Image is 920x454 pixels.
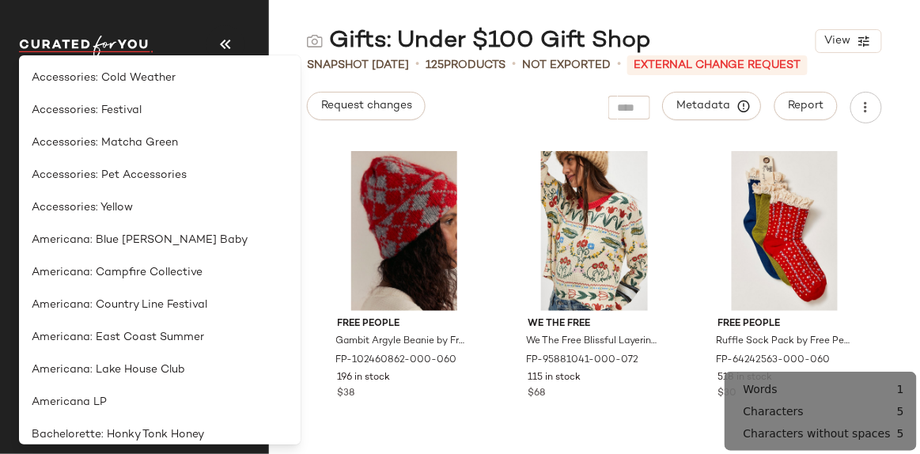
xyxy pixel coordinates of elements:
[32,232,248,248] span: Americana: Blue [PERSON_NAME] Baby
[32,70,176,86] span: Accessories: Cold Weather
[717,354,831,368] span: FP-64242563-000-060
[824,35,851,47] span: View
[663,92,762,120] button: Metadata
[307,25,651,57] div: Gifts: Under $100 Gift Shop
[676,99,748,113] span: Metadata
[32,426,204,443] span: Bachelorette: Honky Tonk Honey
[32,297,207,313] span: Americana: Country Line Festival
[32,361,185,378] span: Americana: Lake House Club
[774,92,838,120] button: Report
[706,151,865,311] img: 64242563_060_f
[617,55,621,74] span: •
[325,151,484,311] img: 102460862_060_d
[32,394,107,410] span: Americana LP
[336,354,457,368] span: FP-102460862-000-060
[338,371,391,385] span: 196 in stock
[522,57,611,74] span: Not Exported
[307,92,426,120] button: Request changes
[307,33,323,49] img: svg%3e
[32,167,187,183] span: Accessories: Pet Accessories
[526,354,638,368] span: FP-95881041-000-072
[816,29,882,53] button: View
[426,57,505,74] div: Products
[307,57,409,74] span: Snapshot [DATE]
[338,317,471,331] span: Free People
[526,335,660,349] span: We The Free Blissful Layering Tee at Free People in Yellow, Size: XS
[336,335,470,349] span: Gambit Argyle Beanie by Free People in Red
[338,387,355,401] span: $38
[426,59,444,71] span: 125
[788,100,824,112] span: Report
[32,264,203,281] span: Americana: Campfire Collective
[528,371,581,385] span: 115 in stock
[717,335,850,349] span: Ruffle Sock Pack by Free People in Red
[528,317,661,331] span: We The Free
[718,387,737,401] span: $30
[528,387,545,401] span: $68
[515,151,674,311] img: 95881041_072_a
[718,371,773,385] span: 518 in stock
[627,55,808,75] p: External Change Request
[320,100,412,112] span: Request changes
[415,55,419,74] span: •
[718,317,852,331] span: Free People
[32,102,142,119] span: Accessories: Festival
[19,36,153,58] img: cfy_white_logo.C9jOOHJF.svg
[32,199,133,216] span: Accessories: Yellow
[32,134,178,151] span: Accessories: Matcha Green
[32,329,204,346] span: Americana: East Coast Summer
[512,55,516,74] span: •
